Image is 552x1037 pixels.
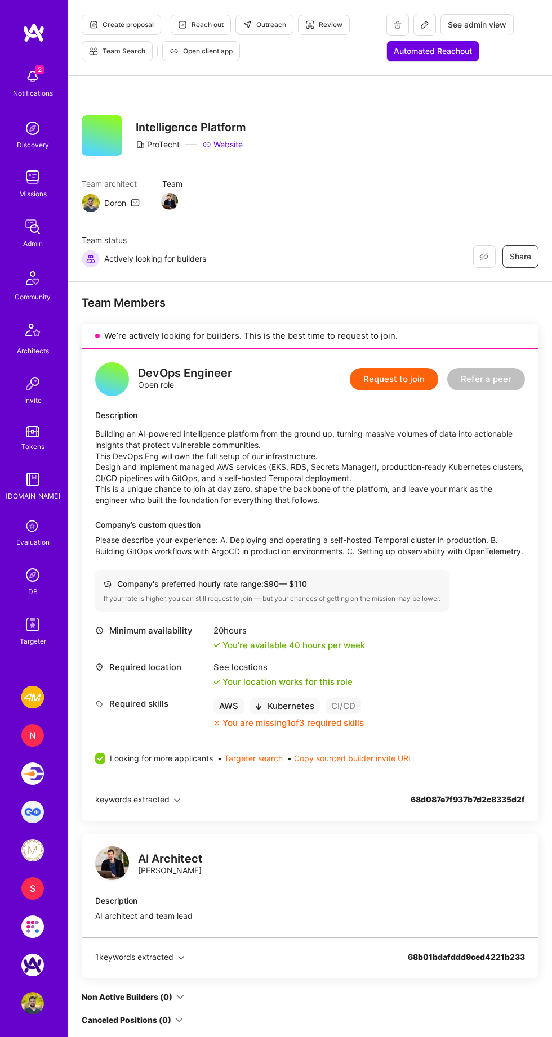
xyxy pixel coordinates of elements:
button: Share [502,245,538,268]
div: Kubernetes [250,698,320,714]
i: icon Targeter [305,20,314,29]
i: icon Proposal [89,20,98,29]
span: • [217,753,283,764]
i: icon Location [95,663,104,671]
div: Canceled Positions (0) [82,1014,171,1026]
img: Team Member Avatar [161,193,178,210]
div: Discovery [17,140,49,151]
span: Team architect [82,178,140,190]
i: icon Check [213,641,220,648]
img: Evinced: AI-Agents Accessibility Solution [21,915,44,938]
a: Velocity: Enabling Developers Create Isolated Environments, Easily. [19,762,47,785]
button: Reach out [171,15,231,35]
div: S [21,877,44,900]
i: icon Check [213,679,220,685]
div: Doron [104,197,126,209]
button: Copy sourced builder invite URL [294,753,413,764]
a: N [19,724,47,747]
span: Actively looking for builders [104,253,206,264]
div: Description [95,895,525,906]
p: Building an AI-powered intelligence platform from the ground up, turning massive volumes of data ... [95,428,525,505]
span: Open client app [170,46,233,56]
div: Open role [138,368,232,390]
img: logo [23,23,45,43]
a: logo [95,846,129,883]
img: Team Architect [82,194,100,212]
button: Refer a peer [447,368,525,390]
button: Request to join [350,368,438,390]
span: Review [305,20,342,30]
div: Architects [17,345,49,357]
div: Missions [19,188,47,200]
div: DB [28,586,38,598]
div: Invite [24,395,42,406]
i: icon CloseOrange [213,720,220,726]
p: Please describe your experience: A. Deploying and operating a self-hosted Temporal cluster in pro... [95,535,525,556]
img: User Avatar [21,992,44,1014]
div: ProTecht [136,139,180,150]
div: Team Members [82,295,538,310]
img: discovery [21,117,44,140]
button: Create proposal [82,15,161,35]
img: logo [95,846,129,880]
div: You're available 40 hours per week [213,640,365,651]
span: Team status [82,235,206,246]
span: Create proposal [89,20,154,30]
div: 20 hours [213,625,365,636]
h3: Intelligence Platform [136,121,246,134]
a: A.Team: AI solutions program manager [19,954,47,976]
div: AI Architect [138,854,203,865]
span: Reach out [178,20,224,30]
img: Community [19,264,46,291]
a: 4M Analytics: Web-based subsurface-mapping tool [19,686,47,708]
img: A.Team: AI solutions program manager [21,954,44,976]
button: Team Search [82,41,153,61]
a: E.j beyond me: eCommerce Mobile App [19,839,47,861]
button: Automated Reachout [386,41,479,62]
img: E.j beyond me: eCommerce Mobile App [21,839,44,861]
span: Share [510,251,531,262]
div: [PERSON_NAME] [138,854,203,876]
span: • [287,753,413,764]
img: guide book [21,468,44,491]
div: Required skills [95,698,208,710]
button: See admin view [440,14,514,35]
div: N [21,724,44,747]
img: Admin Search [21,564,44,586]
button: keywords extracted [95,794,180,805]
div: Community [15,291,51,303]
i: icon ArrowDown [176,993,184,1001]
div: Company’s custom question [95,519,525,531]
i: icon CompanyGray [136,140,145,149]
div: Tokens [21,441,44,452]
a: Team Member Avatar [162,192,177,211]
span: Team Search [89,46,145,56]
i: icon EyeClosed [479,252,488,261]
div: Description [95,410,525,421]
span: Team [162,178,182,190]
img: tokens [26,426,39,437]
button: Open client app [162,41,240,61]
a: User Avatar [19,992,47,1014]
a: Website [202,139,243,150]
div: 68b01bdafddd9ced4221b233 [408,951,525,976]
span: See admin view [448,19,506,30]
i: icon Chevron [178,954,184,960]
div: Your location works for this role [213,676,353,688]
div: Required location [95,662,208,673]
i: icon ArrowDown [175,1016,183,1024]
i: icon BlackArrowDown [255,703,262,710]
div: See locations [213,662,353,673]
div: Evaluation [16,537,50,548]
div: Notifications [13,88,53,99]
div: AI architect and team lead [95,910,525,922]
i: icon Cash [104,580,112,588]
img: Actively looking for builders [82,250,100,268]
i: icon SelectionTeam [23,517,43,537]
span: Outreach [243,20,286,30]
img: admin teamwork [21,216,44,238]
a: Loora: Backend Engineer for Loora [19,801,47,823]
img: Velocity: Enabling Developers Create Isolated Environments, Easily. [21,762,44,785]
a: S [19,877,47,900]
span: 2 [35,65,44,74]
